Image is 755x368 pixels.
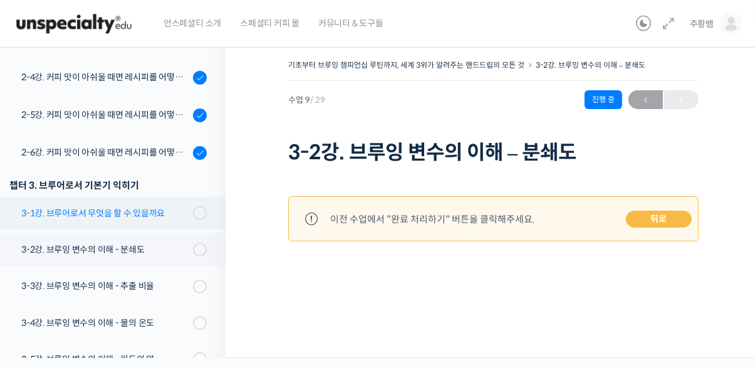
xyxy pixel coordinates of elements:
[194,283,209,293] span: 설정
[9,177,207,194] div: 챕터 3. 브루어로서 기본기 익히기
[162,264,241,295] a: 설정
[21,243,189,256] div: 3-2강. 브루잉 변수의 이해 - 분쇄도
[288,96,325,104] span: 수업 9
[21,206,189,220] div: 3-1강. 브루어로서 무엇을 할 수 있을까요
[115,283,130,293] span: 대화
[21,352,189,366] div: 3-5강. 브루잉 변수의 이해 - 원두의 양
[288,140,699,164] h1: 3-2강. 브루잉 변수의 이해 – 분쇄도
[21,145,189,159] div: 2-6강. 커피 맛이 아쉬울 때면 레시피를 어떻게 수정해 보면 좋을까요? (3)
[536,60,645,70] a: 3-2강. 브루잉 변수의 이해 – 분쇄도
[585,90,622,109] div: 진행 중
[626,211,692,228] a: 뒤로
[288,60,524,70] a: 기초부터 브루잉 챔피언십 루틴까지, 세계 3위가 알려주는 핸드드립의 모든 것
[628,92,663,108] span: ←
[21,316,189,330] div: 3-4강. 브루잉 변수의 이해 - 물의 온도
[330,211,534,228] div: 이전 수업에서 "완료 처리하기" 버튼을 클릭해주세요.
[21,279,189,293] div: 3-3강. 브루잉 변수의 이해 - 추출 비율
[4,264,83,295] a: 홈
[83,264,162,295] a: 대화
[21,70,189,84] div: 2-4강. 커피 맛이 아쉬울 때면 레시피를 어떻게 수정해 보면 좋을까요? (1)
[39,283,47,293] span: 홈
[690,18,714,29] span: 주황뱀
[310,95,325,105] span: / 29
[21,108,189,122] div: 2-5강. 커피 맛이 아쉬울 때면 레시피를 어떻게 수정해 보면 좋을까요? (2)
[628,90,663,109] a: ←이전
